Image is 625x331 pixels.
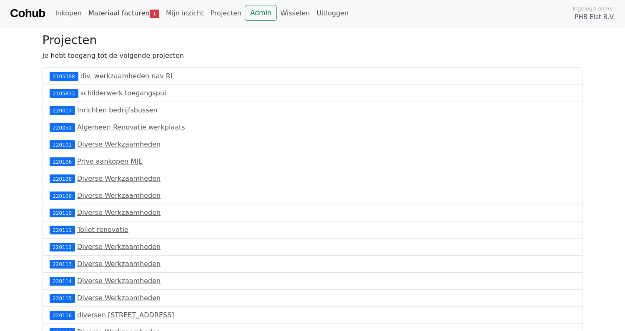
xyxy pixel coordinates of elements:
[43,51,583,61] p: Je hebt toegang tot de volgende projecten
[207,5,245,22] a: Projecten
[80,72,173,80] a: div. werkzaamheden nav RI
[50,106,75,114] div: 220017
[50,311,75,319] div: 220116
[77,174,161,182] a: Diverse Werkzaamheden
[50,72,78,80] div: 2105398
[575,12,615,22] span: PHB Elst B.V.
[50,209,75,217] div: 220110
[77,311,174,319] a: diversen [STREET_ADDRESS]
[572,5,615,12] span: Ingelogd onder:
[150,10,159,18] span: 1
[50,260,75,268] div: 220113
[10,3,45,23] a: Cohub
[245,5,277,21] a: Admin
[77,294,161,302] a: Diverse Werkzaamheden
[50,174,75,183] div: 220108
[50,157,75,166] div: 220106
[277,5,313,22] a: Wisselen
[313,5,352,22] a: Uitloggen
[50,123,75,132] div: 220051
[85,5,163,22] a: Materiaal facturen1
[50,277,75,285] div: 220114
[50,192,75,200] div: 220109
[50,243,75,251] div: 220112
[50,89,78,97] div: 2105813
[77,260,161,268] a: Diverse Werkzaamheden
[77,192,161,199] a: Diverse Werkzaamheden
[52,5,85,22] a: Inkopen
[77,123,185,131] a: Algemeen Renovatie werkplaats
[77,209,161,217] a: Diverse Werkzaamheden
[77,140,161,148] a: Diverse Werkzaamheden
[80,89,166,97] a: schilderwerk toegangspui
[77,106,158,114] a: Inrichten bedrijfsbussen
[50,226,75,234] div: 220111
[77,157,143,165] a: Prive aankopen MJE
[50,294,75,302] div: 220115
[77,243,161,251] a: Diverse Werkzaamheden
[43,33,583,47] h3: Projecten
[77,277,161,285] a: Diverse Werkzaamheden
[163,5,207,22] a: Mijn inzicht
[77,226,128,234] a: Toilet renovatie
[50,140,75,149] div: 220101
